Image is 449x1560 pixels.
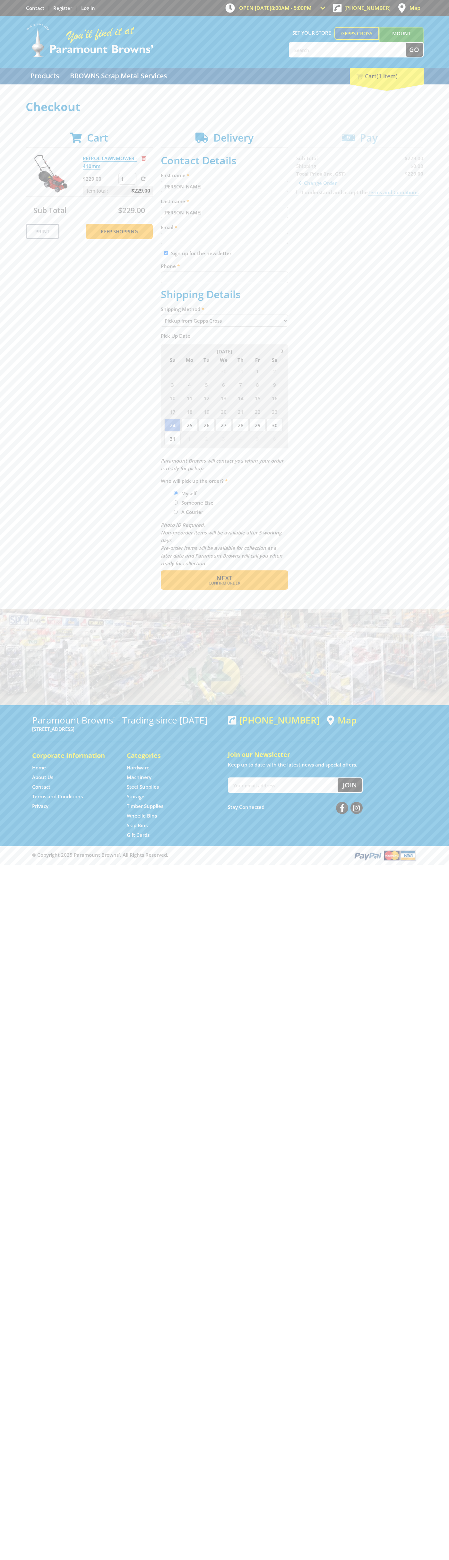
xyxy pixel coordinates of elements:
[198,365,215,377] span: 29
[161,272,288,283] input: Please enter your telephone number.
[161,288,288,300] h2: Shipping Details
[198,419,215,431] span: 26
[232,365,249,377] span: 31
[232,419,249,431] span: 28
[32,725,221,733] p: [STREET_ADDRESS]
[26,68,64,84] a: Go to the Products page
[161,457,283,472] em: Paramount Browns will contact you when your order is ready for pickup
[83,155,137,169] a: PETROL LAWNMOWER - 410mm
[161,522,282,567] em: Photo ID Required. Non-preorder items will be available after 5 working days Pre-order items will...
[289,27,335,39] span: Set your store
[350,68,424,84] div: Cart
[379,27,424,51] a: Mount [PERSON_NAME]
[164,365,181,377] span: 27
[228,715,319,725] div: [PHONE_NUMBER]
[266,405,283,418] span: 23
[198,405,215,418] span: 19
[127,764,150,771] a: Go to the Hardware page
[181,432,198,445] span: 1
[32,751,114,760] h5: Corporate Information
[83,186,153,195] p: Item total:
[164,392,181,404] span: 10
[239,4,312,12] span: OPEN [DATE]
[249,419,266,431] span: 29
[327,715,357,725] a: View a map of Gepps Cross location
[228,799,363,815] div: Stay Connected
[215,378,232,391] span: 6
[215,419,232,431] span: 27
[87,131,108,144] span: Cart
[53,5,72,11] a: Go to the registration page
[249,356,266,364] span: Fr
[216,574,232,582] span: Next
[164,419,181,431] span: 24
[271,4,312,12] span: 8:00am - 5:00pm
[127,822,148,829] a: Go to the Skip Bins page
[127,774,151,781] a: Go to the Machinery page
[266,419,283,431] span: 30
[161,262,288,270] label: Phone
[266,378,283,391] span: 9
[175,581,274,585] span: Confirm order
[228,761,417,768] p: Keep up to date with the latest news and special offers.
[376,72,398,80] span: (1 item)
[127,832,150,838] a: Go to the Gift Cards page
[127,793,144,800] a: Go to the Storage page
[161,233,288,244] input: Please enter your email address.
[164,356,181,364] span: Su
[32,154,70,193] img: PETROL LAWNMOWER - 410mm
[161,477,288,485] label: Who will pick up the order?
[161,181,288,192] input: Please enter your first name.
[198,378,215,391] span: 5
[65,68,172,84] a: Go to the BROWNS Scrap Metal Services page
[142,155,146,161] a: Remove from cart
[127,784,159,790] a: Go to the Steel Supplies page
[198,432,215,445] span: 2
[164,432,181,445] span: 31
[215,365,232,377] span: 30
[32,793,83,800] a: Go to the Terms and Conditions page
[179,488,199,499] label: Myself
[232,356,249,364] span: Th
[164,378,181,391] span: 3
[229,778,338,792] input: Your email address
[127,751,209,760] h5: Categories
[181,419,198,431] span: 25
[174,510,178,514] input: Please select who will pick up the order.
[32,784,50,790] a: Go to the Contact page
[353,849,417,861] img: PayPal, Mastercard, Visa accepted
[249,392,266,404] span: 15
[215,356,232,364] span: We
[266,356,283,364] span: Sa
[164,405,181,418] span: 17
[161,223,288,231] label: Email
[181,392,198,404] span: 11
[26,22,154,58] img: Paramount Browns'
[228,750,417,759] h5: Join our Newsletter
[266,392,283,404] span: 16
[213,131,254,144] span: Delivery
[334,27,379,40] a: Gepps Cross
[32,803,48,810] a: Go to the Privacy page
[198,356,215,364] span: Tu
[181,405,198,418] span: 18
[174,491,178,495] input: Please select who will pick up the order.
[289,43,406,57] input: Search
[266,432,283,445] span: 6
[181,378,198,391] span: 4
[33,205,66,215] span: Sub Total
[161,332,288,340] label: Pick Up Date
[249,432,266,445] span: 5
[217,348,232,355] span: [DATE]
[26,100,424,113] h1: Checkout
[161,315,288,327] select: Please select a shipping method.
[215,392,232,404] span: 13
[215,432,232,445] span: 3
[32,764,46,771] a: Go to the Home page
[118,205,145,215] span: $229.00
[179,497,216,508] label: Someone Else
[198,392,215,404] span: 12
[266,365,283,377] span: 2
[127,803,163,810] a: Go to the Timber Supplies page
[32,715,221,725] h3: Paramount Browns' - Trading since [DATE]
